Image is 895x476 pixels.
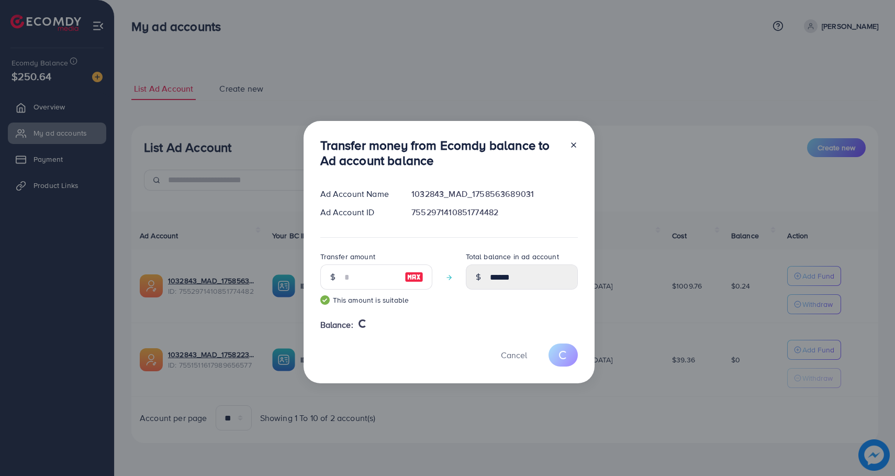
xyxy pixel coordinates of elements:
button: Cancel [488,344,540,366]
label: Total balance in ad account [466,251,559,262]
span: Cancel [501,349,527,361]
img: image [405,271,423,283]
label: Transfer amount [320,251,375,262]
h3: Transfer money from Ecomdy balance to Ad account balance [320,138,561,168]
div: 7552971410851774482 [403,206,586,218]
small: This amount is suitable [320,295,432,305]
img: guide [320,295,330,305]
div: Ad Account Name [312,188,404,200]
div: Ad Account ID [312,206,404,218]
span: Balance: [320,319,353,331]
div: 1032843_MAD_1758563689031 [403,188,586,200]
